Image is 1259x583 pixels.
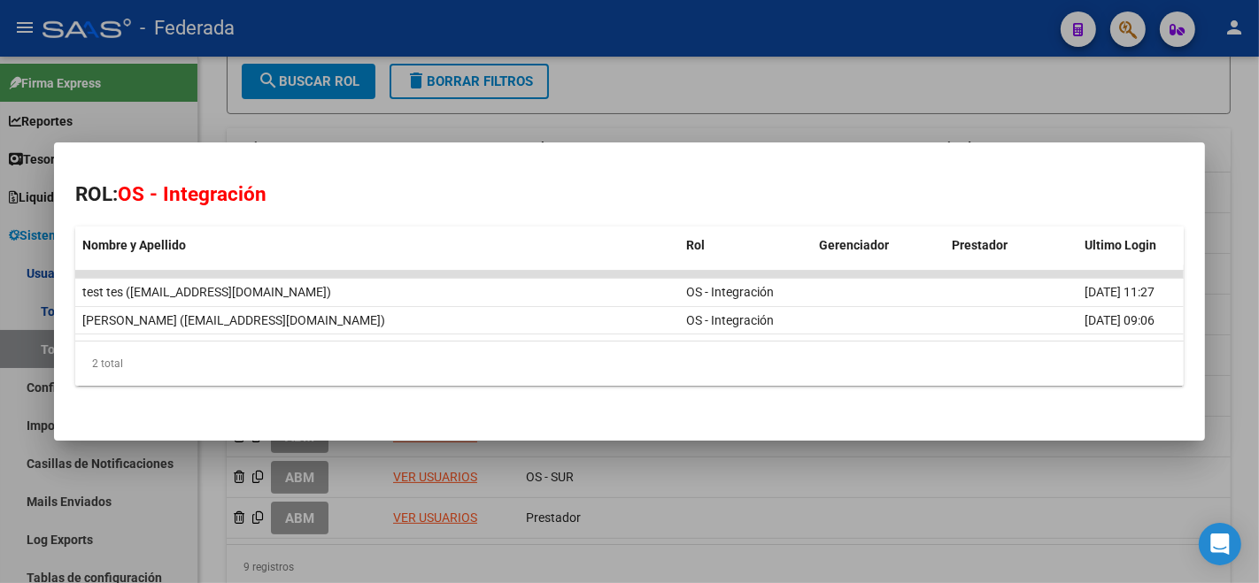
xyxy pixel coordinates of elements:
[686,285,774,299] span: OS - Integración
[686,238,705,252] span: Rol
[1085,238,1156,252] span: Ultimo Login
[75,341,1184,386] div: 2 total
[812,226,945,265] datatable-header-cell: Gerenciador
[686,313,774,327] span: OS - Integración
[1085,313,1155,327] span: [DATE] 09:06
[952,238,1008,252] span: Prestador
[1199,523,1241,565] div: Open Intercom Messenger
[118,182,266,205] span: OS - Integración
[82,313,385,327] span: [PERSON_NAME] ([EMAIL_ADDRESS][DOMAIN_NAME])
[75,226,679,265] datatable-header-cell: Nombre y Apellido
[75,180,1184,210] h2: ROL:
[945,226,1077,265] datatable-header-cell: Prestador
[1077,226,1184,265] datatable-header-cell: Ultimo Login
[82,285,331,299] span: test tes ([EMAIL_ADDRESS][DOMAIN_NAME])
[679,226,812,265] datatable-header-cell: Rol
[82,238,186,252] span: Nombre y Apellido
[1085,285,1155,299] span: [DATE] 11:27
[819,238,889,252] span: Gerenciador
